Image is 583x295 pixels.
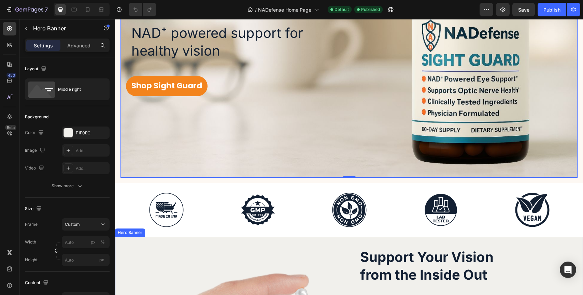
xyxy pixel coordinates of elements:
label: Height [25,257,38,263]
div: Size [25,204,43,213]
p: Hero Banner [33,24,91,32]
input: px% [62,236,110,248]
div: px [91,239,96,245]
img: gempages_571928434192680088-3f6b1696-63c6-4308-b332-d95941641212.png [122,169,164,212]
input: px [62,254,110,266]
div: Layout [25,64,48,74]
span: Published [361,6,380,13]
span: / [255,6,257,13]
button: % [89,238,97,246]
img: gempages_571928434192680088-041c145e-a5c8-44c6-b740-34451bde685e.png [396,169,439,212]
div: Image [25,146,46,155]
div: Content [25,278,50,287]
div: Beta [5,125,16,130]
button: Custom [62,218,110,231]
div: Publish [543,6,560,13]
div: Show more [52,182,83,189]
div: F1F0EC [76,130,108,136]
div: % [101,239,105,245]
div: Middle right [58,82,100,97]
div: Background [25,114,48,120]
div: Add... [76,148,108,154]
div: Add... [76,165,108,172]
p: Settings [34,42,53,49]
span: px [99,257,104,262]
button: Show more [25,180,110,192]
img: gempages_571928434192680088-f134b0b5-8aa4-4e51-b27c-64bcdedda70a.png [304,169,347,212]
iframe: Design area [115,19,583,295]
span: Default [335,6,349,13]
div: Video [25,164,45,173]
span: Custom [65,221,80,227]
span: Save [518,7,529,13]
span: NADefense Home Page [258,6,311,13]
div: Color [25,128,45,137]
strong: Support Your Vision from the Inside Out [245,230,379,264]
label: Frame [25,221,38,227]
label: Width [25,239,36,245]
button: 7 [3,3,51,16]
button: px [99,238,107,246]
div: Hero Banner [1,210,29,217]
div: 450 [6,73,16,78]
p: 7 [45,5,48,14]
div: Open Intercom Messenger [560,262,576,278]
div: Undo/Redo [129,3,156,16]
button: Publish [538,3,566,16]
img: gempages_571928434192680088-7c2752e1-dc32-44b5-9e7e-7d65b1ca5449.png [213,169,256,212]
p: Advanced [67,42,90,49]
button: Save [512,3,535,16]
